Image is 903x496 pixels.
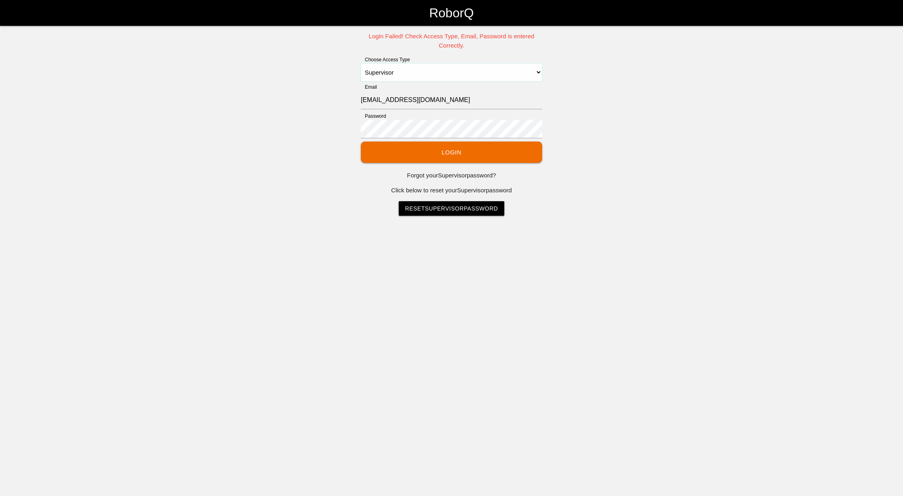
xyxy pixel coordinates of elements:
p: Login Failed! Check Access Type, Email, Password is entered Correctly. [361,32,542,50]
p: Forgot your Supervisor password? [361,171,542,180]
label: Choose Access Type [361,56,410,63]
p: Click below to reset your Supervisor password [361,186,542,195]
label: Email [361,83,377,91]
button: Login [361,142,542,163]
a: ResetSupervisorPassword [399,201,504,216]
label: Password [361,113,386,120]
